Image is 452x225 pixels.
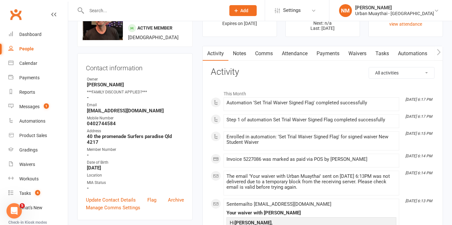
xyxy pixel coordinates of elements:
div: People [19,46,34,51]
li: This Month [211,87,435,97]
a: Waivers [8,157,68,172]
input: Search... [85,6,221,15]
a: Notes [228,46,251,61]
div: Urban Muaythai - [GEOGRAPHIC_DATA] [355,11,434,16]
a: What's New [8,201,68,215]
div: Enrolled in automation: 'Set Trial Waiver Signed Flag' for signed waiver New Student Waiver [226,134,396,145]
a: Dashboard [8,27,68,42]
a: Manage Comms Settings [86,204,140,212]
div: Email [87,102,184,108]
div: Automation 'Set Trial Waiver Signed Flag' completed successfully [226,100,396,106]
div: [PERSON_NAME] [355,5,434,11]
a: Payments [312,46,344,61]
strong: [EMAIL_ADDRESS][DOMAIN_NAME] [87,108,184,114]
a: Comms [251,46,277,61]
div: What's New [19,205,42,210]
div: Dashboard [19,32,42,37]
a: Archive [168,196,184,204]
a: Update Contact Details [86,196,136,204]
div: Reports [19,90,35,95]
div: NM [339,4,352,17]
div: Waivers [19,162,35,167]
i: [DATE] 6:13 PM [405,199,432,203]
div: Mobile Number [87,115,184,121]
div: Location [87,172,184,178]
div: MIA Status [87,180,184,186]
a: Attendance [277,46,312,61]
strong: 0402744584 [87,121,184,126]
div: Automations [19,118,45,124]
div: Messages [19,104,40,109]
div: The email 'Your waiver with Urban Muaythai' sent on [DATE] 6:13PM was not delivered due to a temp... [226,174,396,190]
i: [DATE] 6:14 PM [405,154,432,158]
a: Messages 1 [8,100,68,114]
a: Waivers [344,46,371,61]
button: Add [229,5,257,16]
i: [DATE] 6:14 PM [405,171,432,175]
div: Owner [87,76,184,82]
a: Clubworx [8,6,24,22]
div: Date of Birth [87,160,184,166]
i: [DATE] 6:17 PM [405,114,432,119]
strong: - [87,185,184,191]
div: Workouts [19,176,39,181]
div: Product Sales [19,133,47,138]
div: Member Number [87,147,184,153]
a: view attendance [389,22,422,27]
a: Tasks 4 [8,186,68,201]
span: 4 [35,190,40,195]
h3: Contact information [86,62,184,72]
a: Gradings [8,143,68,157]
strong: 40 the promenade Surfers paradise Qld 4217 [87,134,184,145]
div: Address [87,128,184,134]
span: 1 [44,103,49,109]
a: Workouts [8,172,68,186]
a: Product Sales [8,128,68,143]
a: Flag [147,196,156,204]
a: Tasks [371,46,393,61]
i: [DATE] 6:15 PM [405,131,432,136]
span: Add [241,8,249,13]
span: Active member [137,25,172,30]
a: Payments [8,71,68,85]
strong: - [87,152,184,158]
a: Activity [203,46,228,61]
div: Step 1 of automation Set Trial Waiver Signed Flag completed successfully [226,117,396,123]
p: Next: n/a Last: [DATE] [291,21,354,31]
a: Reports [8,85,68,100]
a: People [8,42,68,56]
strong: - [87,95,184,100]
a: Automations [393,46,432,61]
span: [DEMOGRAPHIC_DATA] [128,35,179,40]
span: Sent email to [EMAIL_ADDRESS][DOMAIN_NAME] [226,201,331,207]
h3: Activity [211,67,435,77]
div: Invoice 5227086 was marked as paid via POS by [PERSON_NAME] [226,157,396,162]
div: Payments [19,75,40,80]
span: Settings [283,3,301,18]
div: Gradings [19,147,38,152]
div: ***FAMILY DISCOUNT APPLIED?*** [87,89,184,95]
div: Your waiver with [PERSON_NAME] [226,210,396,216]
strong: [DATE] [87,165,184,171]
strong: [PERSON_NAME] [87,82,184,88]
a: Calendar [8,56,68,71]
span: Expires on [DATE] [222,21,257,26]
a: Automations [8,114,68,128]
div: Tasks [19,191,31,196]
i: [DATE] 6:17 PM [405,97,432,102]
div: Calendar [19,61,37,66]
iframe: Intercom live chat [6,203,22,219]
span: 5 [20,203,25,208]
